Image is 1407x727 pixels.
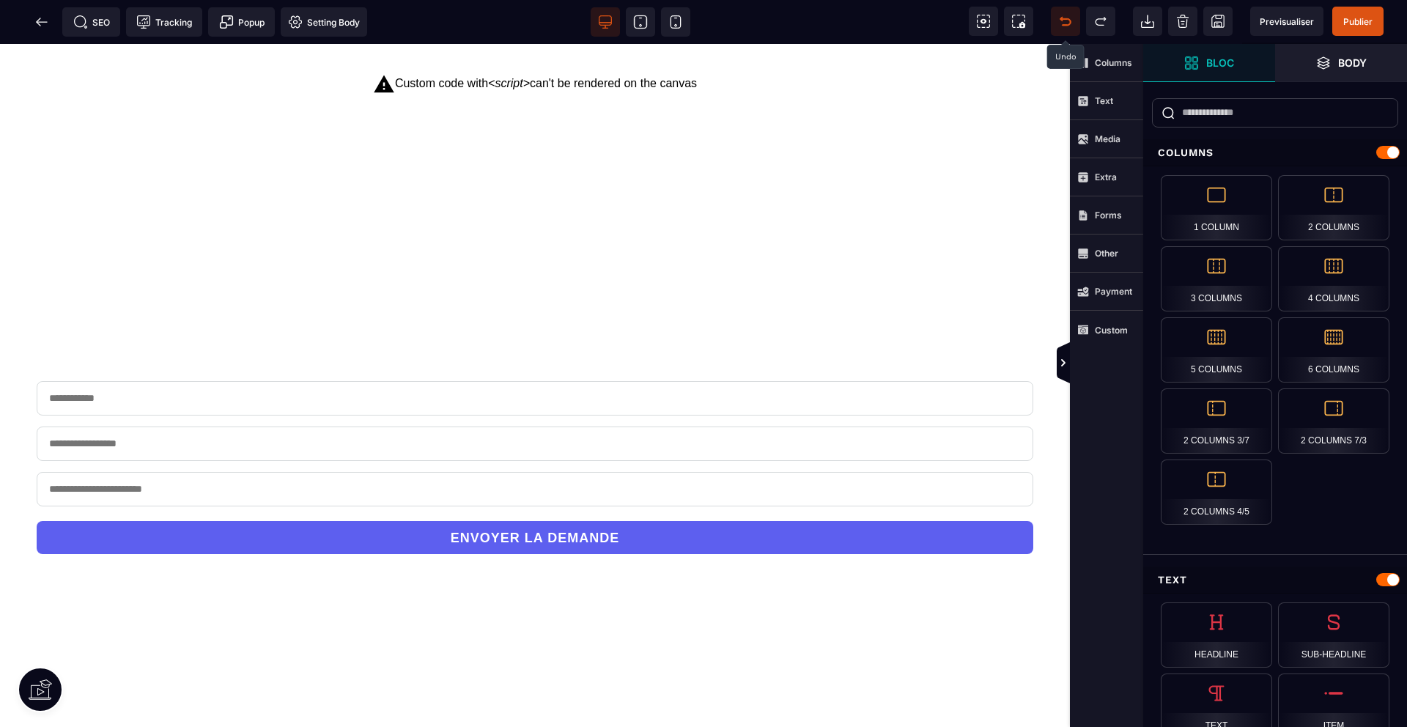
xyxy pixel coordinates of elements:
div: 3 Columns [1161,246,1272,311]
strong: Media [1095,133,1120,144]
div: Text [1143,567,1407,594]
div: 4 Columns [1278,246,1389,311]
strong: Text [1095,95,1113,106]
span: Tracking [136,15,192,29]
div: Sub-Headline [1278,602,1389,668]
span: Open Blocks [1143,44,1275,82]
button: ENVOYER LA DEMANDE [37,477,1033,510]
div: 1 Column [1161,175,1272,240]
div: 2 Columns 4/5 [1161,460,1272,525]
div: 6 Columns [1278,317,1389,383]
strong: Other [1095,248,1118,259]
div: Headline [1161,602,1272,668]
div: 5 Columns [1161,317,1272,383]
strong: Forms [1095,210,1122,221]
strong: Extra [1095,171,1117,182]
strong: Columns [1095,57,1132,68]
span: View components [969,7,998,36]
div: 2 Columns [1278,175,1389,240]
span: Preview [1250,7,1323,36]
span: Publier [1343,16,1373,27]
span: Popup [219,15,265,29]
span: Previsualiser [1260,16,1314,27]
div: Columns [1143,139,1407,166]
strong: Body [1338,57,1367,68]
div: 2 Columns 3/7 [1161,388,1272,454]
span: Setting Body [288,15,360,29]
span: Open Layer Manager [1275,44,1407,82]
span: Screenshot [1004,7,1033,36]
div: 2 Columns 7/3 [1278,388,1389,454]
strong: Payment [1095,286,1132,297]
strong: Bloc [1206,57,1234,68]
strong: Custom [1095,325,1128,336]
span: SEO [73,15,110,29]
